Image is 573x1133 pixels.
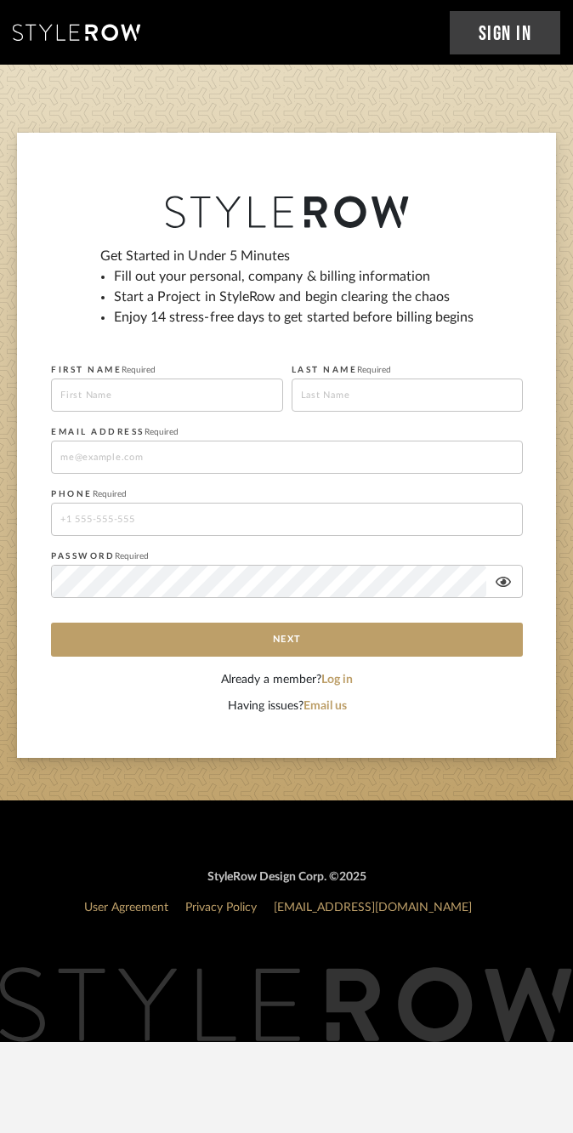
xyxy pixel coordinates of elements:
[145,428,179,436] span: Required
[51,503,523,536] input: +1 555-555-555
[51,489,127,499] label: PHONE
[114,266,474,287] li: Fill out your personal, company & billing information
[114,307,474,327] li: Enjoy 14 stress-free days to get started before billing begins
[51,441,523,474] input: me@example.com
[51,671,523,689] div: Already a member?
[51,697,523,715] div: Having issues?
[185,902,257,914] a: Privacy Policy
[450,11,561,54] a: Sign In
[51,365,156,375] label: FIRST NAME
[357,366,391,374] span: Required
[93,490,127,498] span: Required
[274,902,472,914] a: [EMAIL_ADDRESS][DOMAIN_NAME]
[51,623,523,657] button: Next
[51,551,149,561] label: PASSWORD
[122,366,156,374] span: Required
[292,365,392,375] label: LAST NAME
[51,379,283,412] input: First Name
[115,552,149,561] span: Required
[51,427,179,437] label: EMAIL ADDRESS
[13,868,560,886] div: StyleRow Design Corp. ©2025
[114,287,474,307] li: Start a Project in StyleRow and begin clearing the chaos
[100,246,474,341] div: Get Started in Under 5 Minutes
[321,671,353,689] button: Log in
[84,902,168,914] a: User Agreement
[292,379,524,412] input: Last Name
[304,700,347,712] a: Email us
